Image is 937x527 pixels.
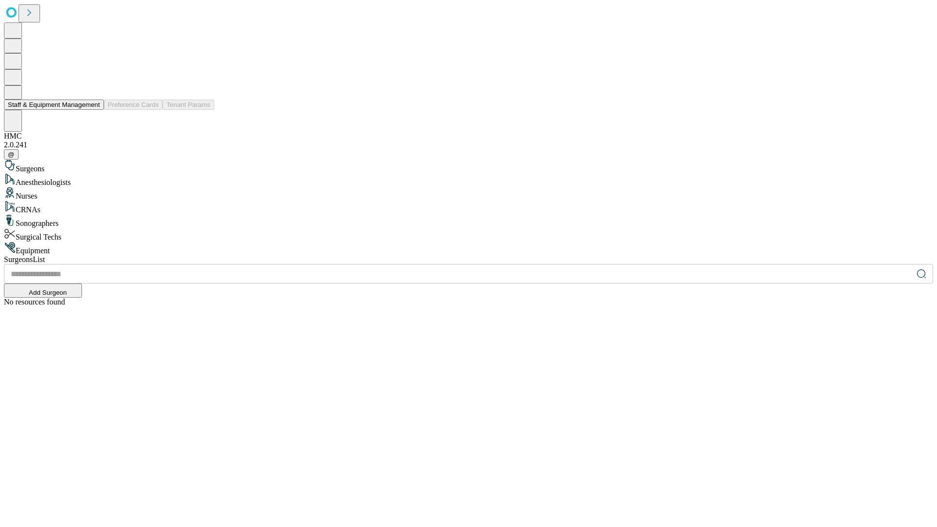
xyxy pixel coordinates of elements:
[29,289,67,296] span: Add Surgeon
[4,242,933,255] div: Equipment
[4,255,933,264] div: Surgeons List
[104,100,163,110] button: Preference Cards
[8,151,15,158] span: @
[4,149,19,160] button: @
[4,201,933,214] div: CRNAs
[4,214,933,228] div: Sonographers
[4,160,933,173] div: Surgeons
[4,100,104,110] button: Staff & Equipment Management
[4,141,933,149] div: 2.0.241
[4,228,933,242] div: Surgical Techs
[4,284,82,298] button: Add Surgeon
[163,100,214,110] button: Tenant Params
[4,187,933,201] div: Nurses
[4,173,933,187] div: Anesthesiologists
[4,298,933,306] div: No resources found
[4,132,933,141] div: HMC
